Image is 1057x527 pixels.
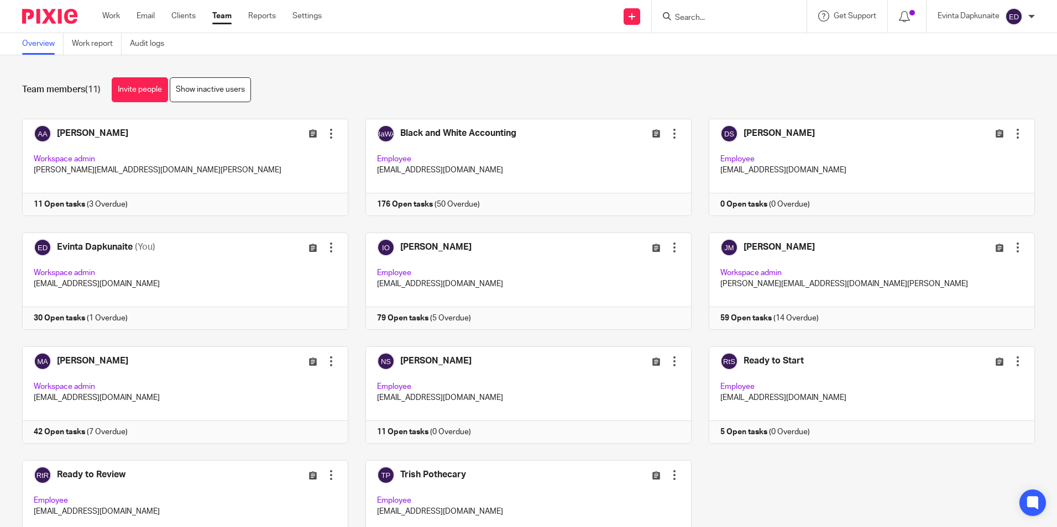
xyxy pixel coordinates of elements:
a: Overview [22,33,64,55]
span: Get Support [834,12,876,20]
a: Show inactive users [170,77,251,102]
a: Reports [248,10,276,22]
a: Settings [292,10,322,22]
a: Work [102,10,120,22]
h1: Team members [22,84,101,96]
img: Pixie [22,9,77,24]
img: svg%3E [1005,8,1023,25]
a: Work report [72,33,122,55]
p: Evinta Dapkunaite [938,10,1000,22]
input: Search [674,13,773,23]
a: Email [137,10,155,22]
a: Invite people [112,77,168,102]
a: Clients [171,10,196,22]
a: Team [212,10,232,22]
span: (11) [85,85,101,94]
a: Audit logs [130,33,172,55]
